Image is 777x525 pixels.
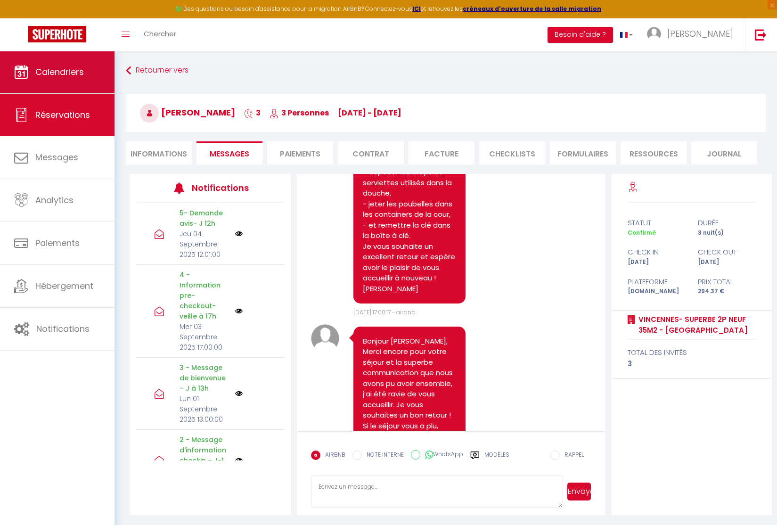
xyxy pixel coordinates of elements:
p: 5- Demande avis- J 12h [180,208,229,229]
img: NO IMAGE [235,307,243,315]
p: 2 - Message d'information checkin – J-1 [180,435,229,466]
a: Vincennes- Superbe 2p neuf 35m2 - [GEOGRAPHIC_DATA] [635,314,756,336]
span: Hébergement [35,280,93,292]
span: 3 [244,107,261,118]
span: Confirmé [628,229,656,237]
button: Besoin d'aide ? [548,27,613,43]
p: Lun 01 Septembre 2025 13:00:00 [180,394,229,425]
h3: Notifications [192,177,254,198]
li: Ressources [621,141,687,164]
li: FORMULAIRES [550,141,616,164]
span: Calendriers [35,66,84,78]
span: Paiements [35,237,80,249]
a: créneaux d'ouverture de la salle migration [463,5,601,13]
label: RAPPEL [560,451,584,461]
li: Informations [126,141,192,164]
span: [PERSON_NAME] [140,107,235,118]
li: Contrat [338,141,404,164]
div: durée [692,217,762,229]
div: check in [622,246,692,258]
li: Journal [691,141,757,164]
img: NO IMAGE [235,390,243,397]
img: ... [647,27,661,41]
div: statut [622,217,692,229]
li: Paiements [267,141,333,164]
span: [PERSON_NAME] [667,28,733,40]
div: 3 [628,358,756,369]
div: [DOMAIN_NAME] [622,287,692,296]
div: check out [692,246,762,258]
label: AIRBNB [320,451,345,461]
span: 3 Personnes [270,107,329,118]
div: [DATE] [692,258,762,267]
a: Chercher [137,18,183,51]
button: Ouvrir le widget de chat LiveChat [8,4,36,32]
pre: Bonjour [PERSON_NAME], Merci encore pour votre séjour et la superbe communication que nous avons ... [363,336,456,517]
span: Analytics [35,194,74,206]
div: total des invités [628,347,756,358]
img: Super Booking [28,26,86,42]
p: Mer 03 Septembre 2025 17:00:00 [180,321,229,353]
div: [DATE] [622,258,692,267]
pre: Bonsoir [PERSON_NAME], J’espère que vous avez passé un excellent séjour ! À quelle heure pensez-v... [363,61,456,294]
label: Modèles [484,451,509,467]
div: 3 nuit(s) [692,229,762,238]
span: Chercher [144,29,176,39]
li: CHECKLISTS [479,141,545,164]
li: Facture [409,141,474,164]
p: 4 - Information pre-checkout- veille à 17h [180,270,229,321]
a: Retourner vers [126,62,766,79]
div: Plateforme [622,276,692,287]
span: Messages [210,148,249,159]
button: Envoyer [567,483,591,500]
a: ... [PERSON_NAME] [640,18,745,51]
span: [DATE] 17:00:17 - airbnb [353,308,416,316]
label: WhatsApp [420,450,463,460]
p: 3 - Message de bienvenue – J à 13h [180,362,229,394]
div: Prix total [692,276,762,287]
p: Jeu 04 Septembre 2025 12:01:00 [180,229,229,260]
div: 294.37 € [692,287,762,296]
img: NO IMAGE [235,230,243,238]
a: ICI [412,5,421,13]
span: Messages [35,151,78,163]
img: avatar.png [311,324,339,353]
img: logout [755,29,767,41]
span: Réservations [35,109,90,121]
span: Notifications [36,323,90,335]
span: [DATE] - [DATE] [338,107,401,118]
img: NO IMAGE [235,457,243,464]
label: NOTE INTERNE [362,451,404,461]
